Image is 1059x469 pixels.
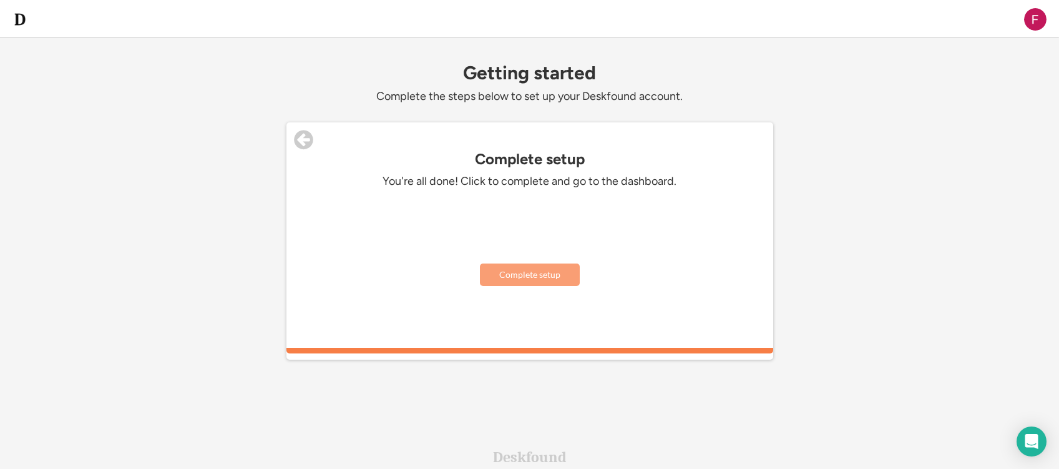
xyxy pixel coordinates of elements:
[480,264,580,286] button: Complete setup
[286,151,773,168] div: Complete setup
[1017,427,1047,457] div: Open Intercom Messenger
[286,89,773,104] div: Complete the steps below to set up your Deskfound account.
[286,62,773,83] div: Getting started
[12,12,27,27] img: d-whitebg.png
[289,348,771,353] div: 100%
[493,450,567,465] div: Deskfound
[343,174,717,189] div: You're all done! Click to complete and go to the dashboard.
[1024,8,1047,31] img: ACg8ocIGaWrQPZ1DspDj59adatGILbuRff-TcNvIu0-3ZMFOa42KMA=s96-c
